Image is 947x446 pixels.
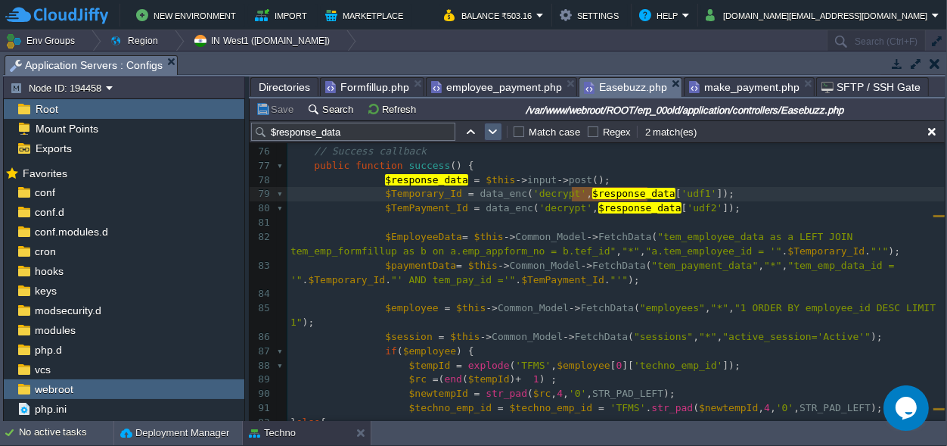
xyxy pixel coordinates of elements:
[32,245,58,258] a: cron
[622,360,634,371] span: ][
[356,160,403,171] span: function
[592,388,663,399] span: STR_PAD_LEFT
[32,402,69,416] a: php.ini
[610,274,628,285] span: "'"
[616,245,622,257] span: ,
[450,160,473,171] span: () {
[33,122,101,136] span: Mount Points
[586,388,592,399] span: ,
[259,78,310,96] span: Directories
[603,126,631,138] label: Regex
[498,302,569,313] span: Common_Model
[758,402,764,413] span: ,
[764,402,770,413] span: 4
[533,202,539,214] span: (
[10,81,106,95] button: Node ID: 194458
[560,6,623,24] button: Settings
[32,343,64,357] a: php.d
[634,302,640,313] span: (
[385,174,468,186] span: $response_data
[325,78,409,96] span: Formfillup.php
[693,402,699,413] span: (
[529,126,580,138] label: Match case
[527,188,533,199] span: (
[486,388,527,399] span: str_pad
[581,260,593,271] span: ->
[480,188,527,199] span: data_enc
[610,402,646,413] span: 'TFMS'
[249,426,296,441] button: Techno
[474,174,480,186] span: =
[32,323,78,337] a: modules
[584,78,667,97] span: Easebuzz.php
[456,260,462,271] span: =
[456,360,462,371] span: =
[722,360,740,371] span: ]);
[722,331,871,342] span: "active_session='Active'"
[250,330,274,345] div: 86
[640,245,646,257] span: ,
[800,402,871,413] span: STR_PAD_LEFT
[592,202,598,214] span: ,
[486,174,515,186] span: $this
[385,331,433,342] span: $session
[533,188,586,199] span: 'decrypt'
[782,245,788,257] span: .
[5,30,80,51] button: Env Groups
[409,373,427,385] span: $rc
[728,302,734,313] span: ,
[776,402,793,413] span: '0'
[367,102,421,116] button: Refresh
[290,231,865,257] span: "tem_employee_data as a LEFT JOIN tem_emp_formfillup as b on a.emp_appform_no = b.tef_id"
[515,274,521,285] span: .
[33,142,74,155] a: Exports
[450,331,480,342] span: $this
[32,186,57,199] a: conf
[250,216,274,230] div: 81
[110,30,163,51] button: Region
[521,274,604,285] span: $TemPayment_Id
[557,360,610,371] span: $employee
[409,388,468,399] span: $newtempId
[250,159,274,173] div: 77
[32,363,53,376] a: vcs
[689,78,800,96] span: make_payment.php
[433,373,439,385] span: =
[32,205,67,219] a: conf.d
[250,401,274,416] div: 91
[598,402,604,413] span: =
[290,260,900,285] span: "tem_emp_data_id = '"
[468,260,498,271] span: $this
[782,260,788,271] span: ,
[255,6,312,24] button: Import
[675,188,682,199] span: [
[646,245,782,257] span: "a.tem_employee_id = '"
[256,102,298,116] button: Save
[391,274,515,285] span: "' AND tem_pay_id ='"
[397,345,403,357] span: (
[250,416,274,430] div: 92
[297,416,320,428] span: else
[551,388,557,399] span: ,
[409,360,451,371] span: $tempId
[486,302,498,313] span: ->
[569,302,581,313] span: ->
[682,188,717,199] span: 'udf1'
[515,373,521,385] span: +
[409,402,492,413] span: $techno_emp_id
[468,188,474,199] span: =
[527,174,557,186] span: input
[598,202,682,214] span: $response_data
[639,6,682,24] button: Help
[871,245,888,257] span: "'"
[120,426,229,441] button: Deployment Manager
[533,373,539,385] span: 1
[515,231,586,242] span: Common_Model
[314,145,427,157] span: // Success callback
[250,387,274,401] div: 90
[579,77,682,96] li: /var/www/webroot/ROOT/erp_00old/application/controllers/Easebuzz.php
